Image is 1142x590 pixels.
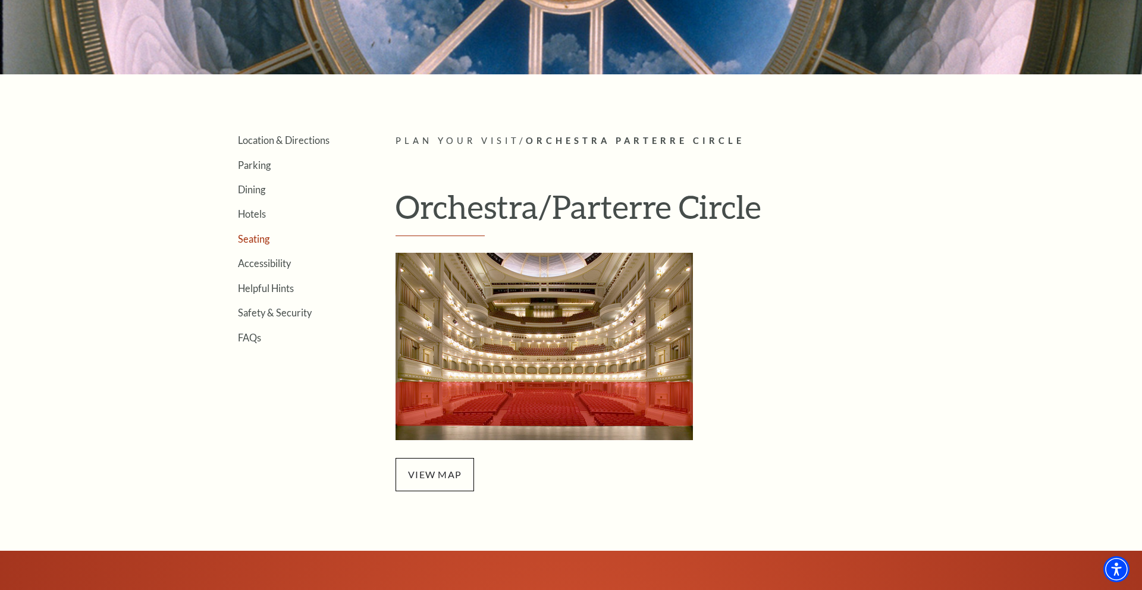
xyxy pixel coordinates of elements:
p: / [396,134,940,149]
h1: Orchestra/Parterre Circle [396,187,940,236]
a: Helpful Hints [238,283,294,294]
a: Seating [238,233,269,244]
span: Orchestra Parterre Circle [526,136,745,146]
a: Accessibility [238,258,291,269]
a: Safety & Security [238,307,312,318]
a: Location & Directions [238,134,330,146]
a: view map - open in a new tab [396,467,474,481]
a: Dining [238,184,265,195]
img: Orchestra/Parterre Circle Seating Map [396,253,693,440]
a: FAQs [238,332,261,343]
a: Hotels [238,208,266,219]
span: Plan Your Visit [396,136,519,146]
span: view map [396,458,474,491]
a: Orchestra/Parterre Circle Seating Map - open in a new tab [396,338,693,352]
a: Parking [238,159,271,171]
div: Accessibility Menu [1103,556,1130,582]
